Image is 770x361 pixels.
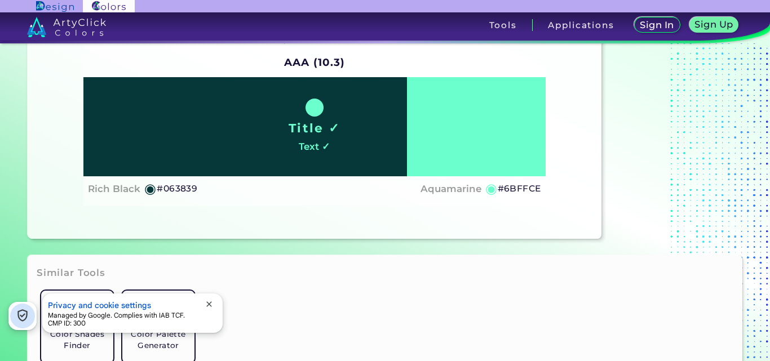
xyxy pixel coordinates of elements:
h3: Tools [489,21,517,29]
h5: ◉ [144,182,157,195]
a: Sign In [636,18,678,32]
h5: #6BFFCE [498,181,541,196]
h5: #063839 [157,181,197,196]
h5: Color Palette Generator [127,329,190,350]
h3: Applications [548,21,614,29]
h1: Title ✓ [289,119,340,136]
img: logo_artyclick_colors_white.svg [27,17,107,37]
h5: ◉ [485,182,498,195]
h5: Sign Up [696,20,731,29]
h4: Aquamarine [421,181,481,197]
a: Sign Up [692,18,737,32]
h4: Rich Black [88,181,140,197]
h5: Sign In [641,21,672,29]
h4: Text ✓ [299,139,330,155]
h5: Color Shades Finder [46,329,109,350]
img: ArtyClick Design logo [36,1,74,12]
h2: AAA (10.3) [278,50,350,75]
